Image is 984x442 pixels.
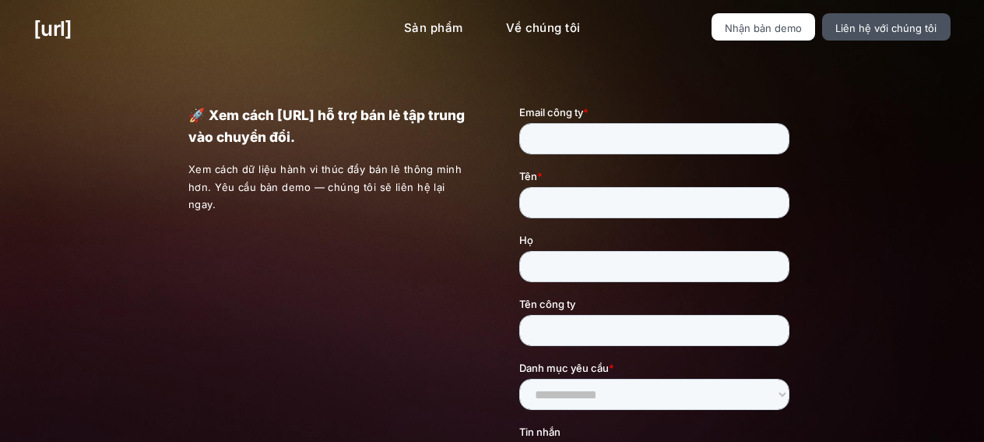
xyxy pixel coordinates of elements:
[33,13,72,44] a: [URL]
[33,16,72,41] font: [URL]
[835,22,937,34] font: Liên hệ với chúng tôi
[404,20,462,35] font: Sản phẩm
[494,13,592,44] a: Về chúng tôi
[725,22,802,34] font: Nhận bản demo
[188,163,462,211] font: Xem cách dữ liệu hành vi thúc đẩy bán lẻ thông minh hơn. Yêu cầu bản demo — chúng tôi sẽ liên hệ ...
[392,13,475,44] a: Sản phẩm
[712,13,816,41] a: Nhận bản demo
[506,20,580,35] font: Về chúng tôi
[822,13,951,41] a: Liên hệ với chúng tôi
[188,107,465,145] font: 🚀 Xem cách [URL] hỗ trợ bán lẻ tập trung vào chuyển đổi.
